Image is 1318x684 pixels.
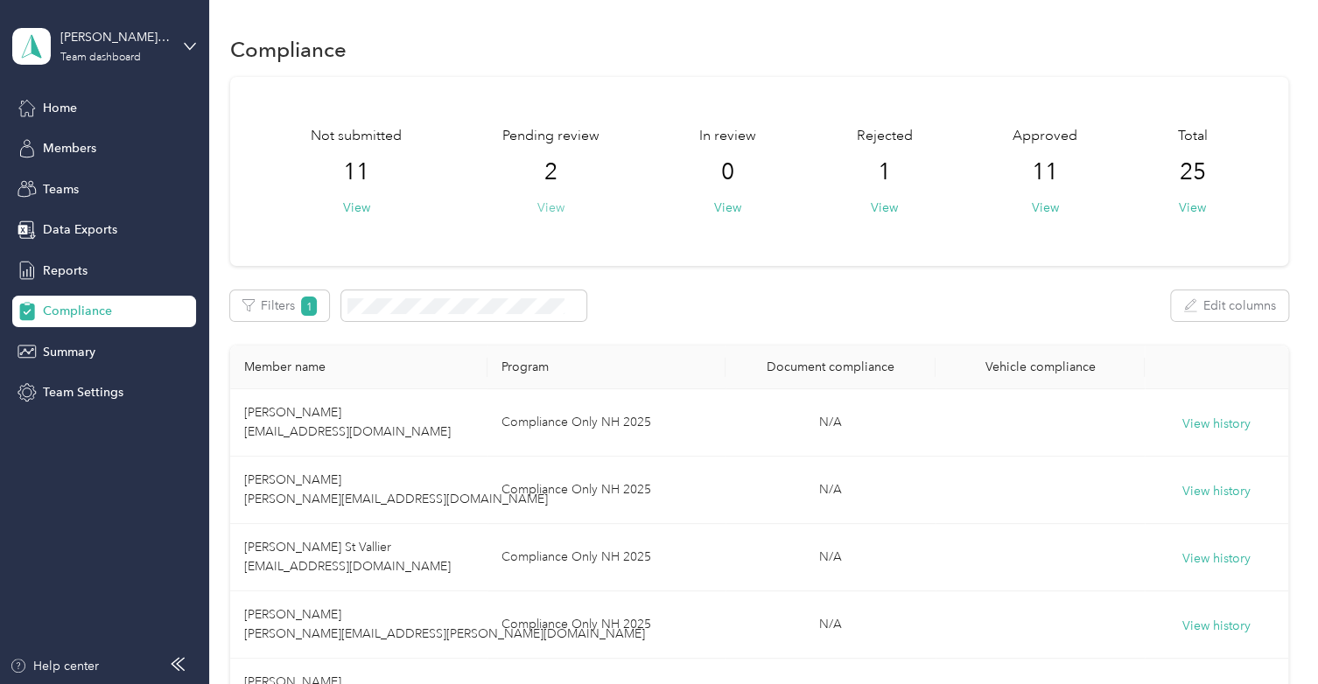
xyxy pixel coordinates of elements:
[343,158,369,186] span: 11
[230,290,329,321] button: Filters1
[856,126,912,147] span: Rejected
[1182,482,1251,501] button: View history
[878,158,891,186] span: 1
[699,126,756,147] span: In review
[244,472,548,506] span: [PERSON_NAME] [PERSON_NAME][EMAIL_ADDRESS][DOMAIN_NAME]
[311,126,402,147] span: Not submitted
[1179,199,1206,217] button: View
[487,457,726,524] td: Compliance Only NH 2025
[714,199,741,217] button: View
[1032,158,1058,186] span: 11
[871,199,898,217] button: View
[230,40,347,59] h1: Compliance
[819,617,842,632] span: N/A
[60,52,141,63] div: Team dashboard
[1013,126,1077,147] span: Approved
[1031,199,1058,217] button: View
[740,359,921,374] div: Document compliance
[43,180,79,199] span: Teams
[43,220,117,239] span: Data Exports
[43,262,88,280] span: Reports
[1220,586,1318,684] iframe: Everlance-gr Chat Button Frame
[819,482,842,497] span: N/A
[343,199,370,217] button: View
[244,405,451,439] span: [PERSON_NAME] [EMAIL_ADDRESS][DOMAIN_NAME]
[487,345,726,389] th: Program
[244,540,451,574] span: [PERSON_NAME] St Vallier [EMAIL_ADDRESS][DOMAIN_NAME]
[244,607,645,641] span: [PERSON_NAME] [PERSON_NAME][EMAIL_ADDRESS][PERSON_NAME][DOMAIN_NAME]
[1182,415,1251,434] button: View history
[502,126,599,147] span: Pending review
[230,345,487,389] th: Member name
[43,139,96,157] span: Members
[950,359,1131,374] div: Vehicle compliance
[487,524,726,591] td: Compliance Only NH 2025
[43,99,77,117] span: Home
[1171,290,1288,321] button: Edit columns
[487,389,726,457] td: Compliance Only NH 2025
[43,302,112,320] span: Compliance
[60,28,170,46] div: [PERSON_NAME][EMAIL_ADDRESS][PERSON_NAME][DOMAIN_NAME]
[487,591,726,659] td: Compliance Only NH 2025
[43,383,123,401] span: Team Settings
[43,343,95,361] span: Summary
[1182,617,1251,636] button: View history
[1177,126,1207,147] span: Total
[1182,549,1251,569] button: View history
[1179,158,1205,186] span: 25
[819,549,842,564] span: N/A
[819,415,842,429] span: N/A
[10,657,99,675] button: Help center
[544,158,557,186] span: 2
[537,199,564,217] button: View
[721,158,734,186] span: 0
[301,297,317,316] span: 1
